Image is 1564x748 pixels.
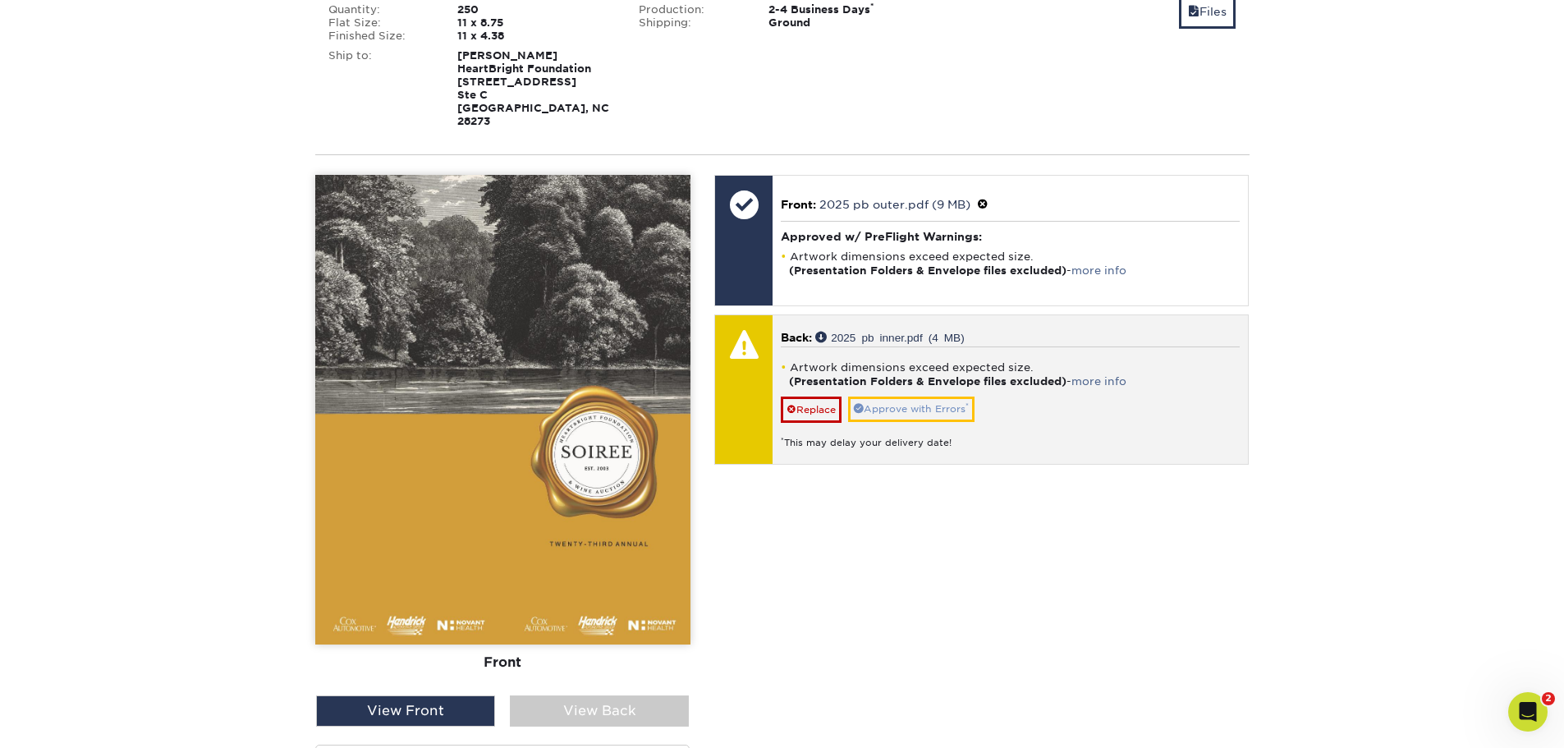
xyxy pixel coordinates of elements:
[445,3,626,16] div: 250
[789,375,1066,388] strong: (Presentation Folders & Envelope files excluded)
[1071,264,1126,277] a: more info
[781,360,1240,388] li: Artwork dimensions exceed expected size. -
[781,331,812,344] span: Back:
[1542,692,1555,705] span: 2
[848,397,975,422] a: Approve with Errors*
[781,198,816,211] span: Front:
[781,250,1240,278] li: Artwork dimensions exceed expected size. -
[756,16,938,30] div: Ground
[819,198,970,211] a: 2025 pb outer.pdf (9 MB)
[316,695,495,727] div: View Front
[316,16,446,30] div: Flat Size:
[626,16,756,30] div: Shipping:
[1071,375,1126,388] a: more info
[316,30,446,43] div: Finished Size:
[626,3,756,16] div: Production:
[316,49,446,128] div: Ship to:
[457,49,609,127] strong: [PERSON_NAME] HeartBright Foundation [STREET_ADDRESS] Ste C [GEOGRAPHIC_DATA], NC 28273
[510,695,689,727] div: View Back
[781,230,1240,243] h4: Approved w/ PreFlight Warnings:
[315,645,690,681] div: Front
[781,397,842,423] a: Replace
[756,3,938,16] div: 2-4 Business Days
[445,30,626,43] div: 11 x 4.38
[789,264,1066,277] strong: (Presentation Folders & Envelope files excluded)
[445,16,626,30] div: 11 x 8.75
[1508,692,1548,732] iframe: Intercom live chat
[781,423,1240,450] div: This may delay your delivery date!
[815,331,965,342] a: 2025 pb inner.pdf (4 MB)
[1188,5,1199,18] span: files
[316,3,446,16] div: Quantity:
